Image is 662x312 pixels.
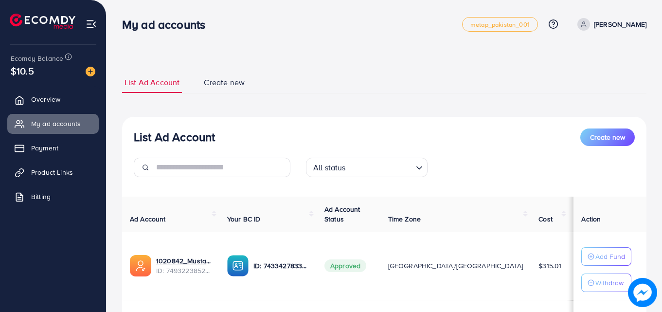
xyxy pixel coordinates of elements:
p: Add Fund [595,251,625,262]
span: Billing [31,192,51,202]
span: Ad Account Status [324,204,360,224]
p: Withdraw [595,277,624,289]
span: Product Links [31,167,73,177]
p: ID: 7433427833025871873 [253,260,309,272]
span: $315.01 [538,261,561,271]
div: <span class='underline'>1020842_Mustafai New1_1744652139809</span></br>7493223852907200513 [156,256,212,276]
button: Add Fund [581,247,631,266]
div: Search for option [306,158,428,177]
a: Overview [7,90,99,109]
img: logo [10,14,75,29]
p: [PERSON_NAME] [594,18,646,30]
span: Action [581,214,601,224]
button: Create new [580,128,635,146]
a: Product Links [7,163,99,182]
a: [PERSON_NAME] [573,18,646,31]
a: metap_pakistan_001 [462,17,538,32]
span: All status [311,161,348,175]
span: Payment [31,143,58,153]
img: image [86,67,95,76]
span: Your BC ID [227,214,261,224]
span: ID: 7493223852907200513 [156,266,212,275]
span: Ad Account [130,214,166,224]
span: List Ad Account [125,77,179,88]
span: My ad accounts [31,119,81,128]
span: metap_pakistan_001 [470,21,530,28]
span: Time Zone [388,214,421,224]
span: Create new [204,77,245,88]
img: image [628,278,657,307]
span: $10.5 [11,64,34,78]
a: My ad accounts [7,114,99,133]
img: ic-ba-acc.ded83a64.svg [227,255,249,276]
span: Approved [324,259,366,272]
a: Payment [7,138,99,158]
input: Search for option [349,159,412,175]
img: ic-ads-acc.e4c84228.svg [130,255,151,276]
a: 1020842_Mustafai New1_1744652139809 [156,256,212,266]
span: Overview [31,94,60,104]
span: Ecomdy Balance [11,54,63,63]
span: Create new [590,132,625,142]
span: [GEOGRAPHIC_DATA]/[GEOGRAPHIC_DATA] [388,261,523,271]
button: Withdraw [581,274,631,292]
h3: List Ad Account [134,130,215,144]
span: Cost [538,214,553,224]
img: menu [86,18,97,30]
h3: My ad accounts [122,18,213,32]
a: Billing [7,187,99,206]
